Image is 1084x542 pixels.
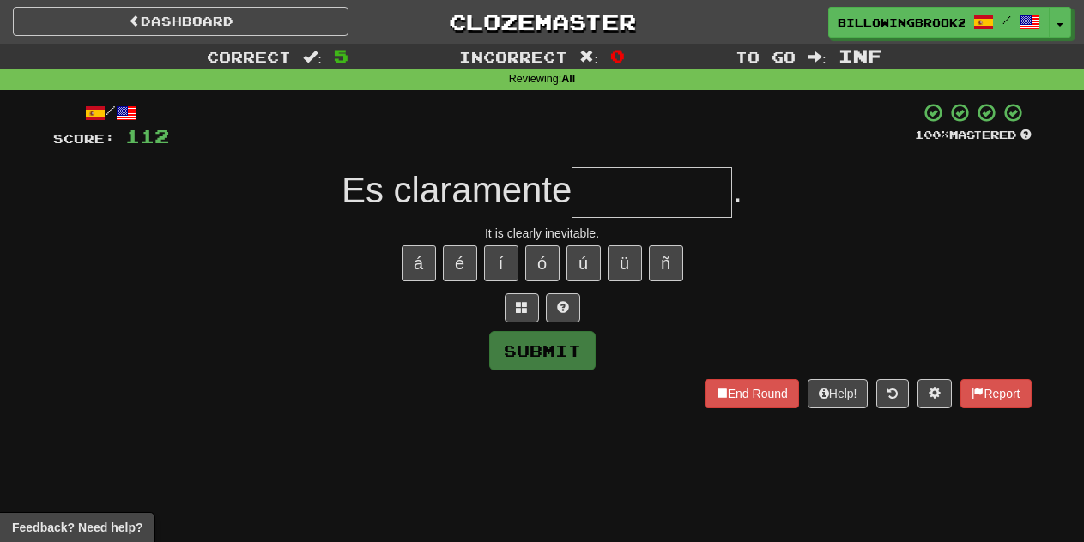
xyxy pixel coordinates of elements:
span: 100 % [915,128,949,142]
span: Inf [839,45,882,66]
div: It is clearly inevitable. [53,225,1032,242]
span: Open feedback widget [12,519,142,536]
span: 0 [610,45,625,66]
span: 112 [125,125,169,147]
button: Round history (alt+y) [876,379,909,408]
div: Mastered [915,128,1032,143]
button: í [484,245,518,281]
span: Es claramente [342,170,572,210]
button: Single letter hint - you only get 1 per sentence and score half the points! alt+h [546,293,580,322]
span: To go [736,48,796,65]
span: Score: [53,131,115,146]
span: / [1002,14,1011,26]
strong: All [561,73,575,85]
div: / [53,102,169,123]
button: Report [960,379,1031,408]
span: . [732,170,742,210]
a: Clozemaster [374,7,710,37]
button: End Round [705,379,799,408]
button: ó [525,245,560,281]
button: Help! [808,379,869,408]
span: BillowingBrook2424 [838,15,965,30]
button: ü [608,245,642,281]
button: Switch sentence to multiple choice alt+p [505,293,539,322]
a: Dashboard [13,7,348,36]
button: á [402,245,436,281]
button: Submit [489,331,596,370]
button: ñ [649,245,683,281]
a: BillowingBrook2424 / [828,7,1050,38]
span: : [808,50,827,64]
button: é [443,245,477,281]
span: Correct [207,48,291,65]
button: ú [566,245,601,281]
span: : [303,50,322,64]
span: : [579,50,598,64]
span: Incorrect [459,48,567,65]
span: 5 [334,45,348,66]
